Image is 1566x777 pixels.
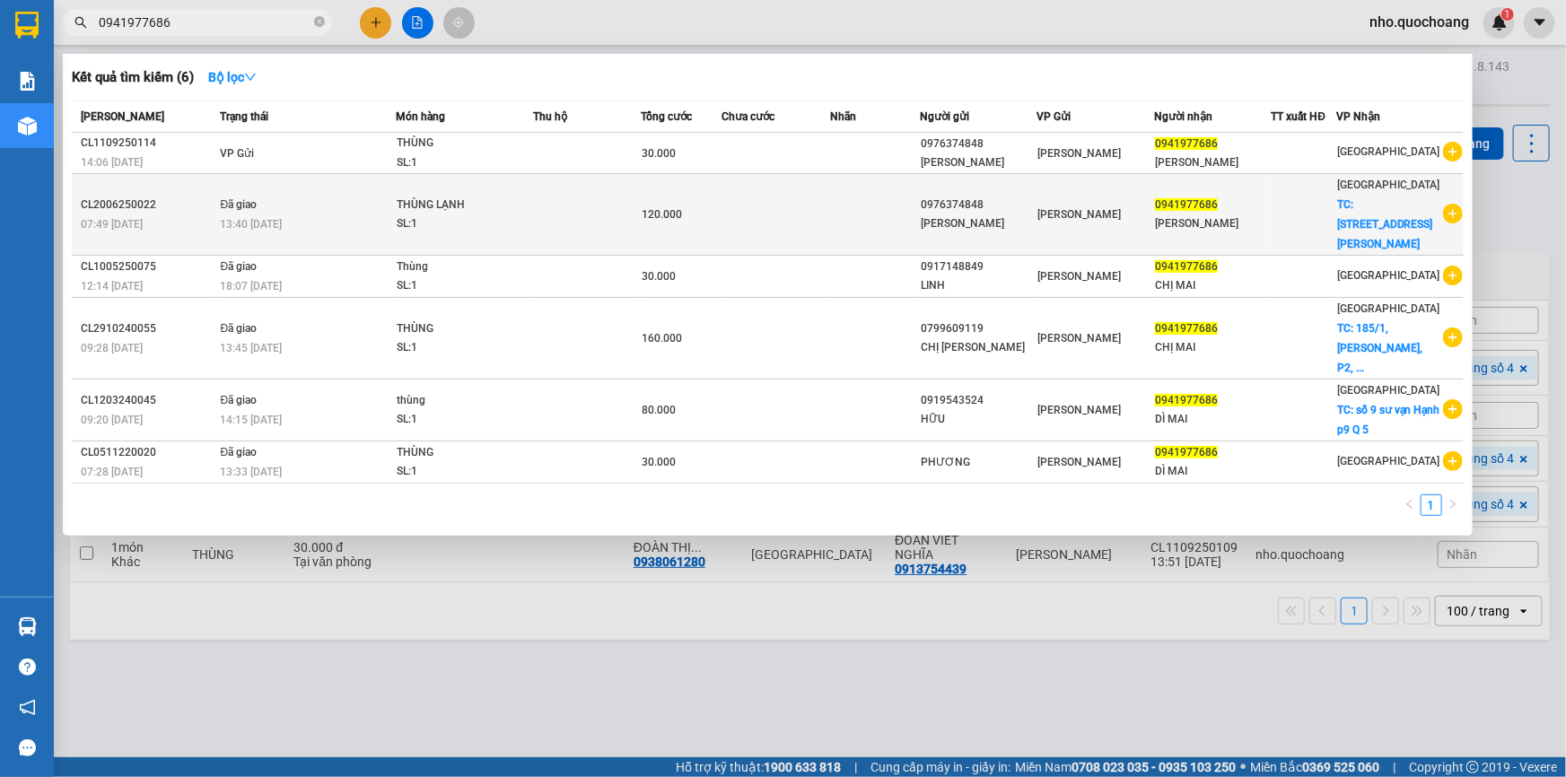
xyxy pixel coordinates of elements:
span: 12:14 [DATE] [81,280,143,292]
button: left [1399,494,1421,516]
span: plus-circle [1443,142,1463,162]
span: Đã giao [221,394,258,406]
span: plus-circle [1443,327,1463,347]
span: 30.000 [642,147,676,160]
div: CL1109250114 [81,134,215,153]
span: 13:40 [DATE] [221,218,283,231]
div: THÙNG [397,443,531,463]
div: SL: 1 [397,214,531,234]
span: 09:28 [DATE] [81,342,143,354]
span: [PERSON_NAME] [1038,270,1122,283]
span: 14:15 [DATE] [221,414,283,426]
span: Thu hộ [533,110,567,123]
span: [GEOGRAPHIC_DATA] [1337,455,1440,467]
span: [PERSON_NAME] [1038,404,1122,416]
img: logo-vxr [15,12,39,39]
span: 0941977686 [1155,260,1218,273]
div: 0919543524 [921,391,1036,410]
span: Đã giao [221,260,258,273]
div: [PERSON_NAME] [1155,153,1270,172]
span: Người nhận [1154,110,1212,123]
div: CL2006250022 [81,196,215,214]
span: Chưa cước [722,110,775,123]
span: [PERSON_NAME] [1038,456,1122,468]
span: Trạng thái [221,110,269,123]
span: close-circle [314,14,325,31]
img: warehouse-icon [18,117,37,135]
img: solution-icon [18,72,37,91]
input: Tìm tên, số ĐT hoặc mã đơn [99,13,311,32]
span: 07:49 [DATE] [81,218,143,231]
div: PHƯƠNG [921,453,1036,472]
div: 0976374848 [921,196,1036,214]
span: [GEOGRAPHIC_DATA] [1337,384,1440,397]
span: 0941977686 [1155,322,1218,335]
div: CHỊ MAI [1155,276,1270,295]
span: 13:45 [DATE] [221,342,283,354]
span: VP Gửi [1037,110,1072,123]
span: [PERSON_NAME] [1038,147,1122,160]
div: SL: 1 [397,410,531,430]
span: 120.000 [642,208,682,221]
div: THÙNG LẠNH [397,196,531,215]
span: 0941977686 [1155,137,1218,150]
div: Thùng [397,258,531,277]
div: [PERSON_NAME] [921,153,1036,172]
span: 18:07 [DATE] [221,280,283,292]
span: message [19,739,36,756]
span: Đã giao [221,446,258,458]
h3: Kết quả tìm kiếm ( 6 ) [72,68,194,87]
span: 0941977686 [1155,394,1218,406]
span: [GEOGRAPHIC_DATA] [1337,179,1440,191]
div: CL0511220020 [81,443,215,462]
span: plus-circle [1443,266,1463,285]
span: [GEOGRAPHIC_DATA] [1337,302,1440,315]
span: [PERSON_NAME] [1038,208,1122,221]
span: notification [19,699,36,716]
span: 09:20 [DATE] [81,414,143,426]
span: 160.000 [642,332,682,345]
a: 1 [1422,495,1441,515]
span: 30.000 [642,270,676,283]
div: CL2910240055 [81,319,215,338]
span: Món hàng [396,110,445,123]
div: [PERSON_NAME] [921,214,1036,233]
span: plus-circle [1443,451,1463,471]
div: CHỊ MAI [1155,338,1270,357]
span: [PERSON_NAME] [1038,332,1122,345]
div: HỮU [921,410,1036,429]
div: thùng [397,391,531,411]
button: Bộ lọcdown [194,63,271,92]
span: [GEOGRAPHIC_DATA] [1337,269,1440,282]
span: Đã giao [221,198,258,211]
button: right [1442,494,1464,516]
div: SL: 1 [397,276,531,296]
img: warehouse-icon [18,617,37,636]
div: [PERSON_NAME] [1155,214,1270,233]
span: 13:33 [DATE] [221,466,283,478]
span: VP Nhận [1336,110,1380,123]
div: CL1005250075 [81,258,215,276]
div: THÙNG [397,134,531,153]
span: [PERSON_NAME] [81,110,164,123]
span: 30.000 [642,456,676,468]
span: 80.000 [642,404,676,416]
li: Previous Page [1399,494,1421,516]
span: close-circle [314,16,325,27]
span: 14:06 [DATE] [81,156,143,169]
span: TT xuất HĐ [1272,110,1326,123]
div: 0976374848 [921,135,1036,153]
span: Người gửi [920,110,969,123]
div: LINH [921,276,1036,295]
div: CHỊ [PERSON_NAME] [921,338,1036,357]
div: SL: 1 [397,338,531,358]
span: plus-circle [1443,399,1463,419]
div: 0917148849 [921,258,1036,276]
span: Nhãn [830,110,856,123]
span: Đã giao [221,322,258,335]
span: search [74,16,87,29]
span: plus-circle [1443,204,1463,223]
li: Next Page [1442,494,1464,516]
div: DÌ MAI [1155,410,1270,429]
strong: Bộ lọc [208,70,257,84]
